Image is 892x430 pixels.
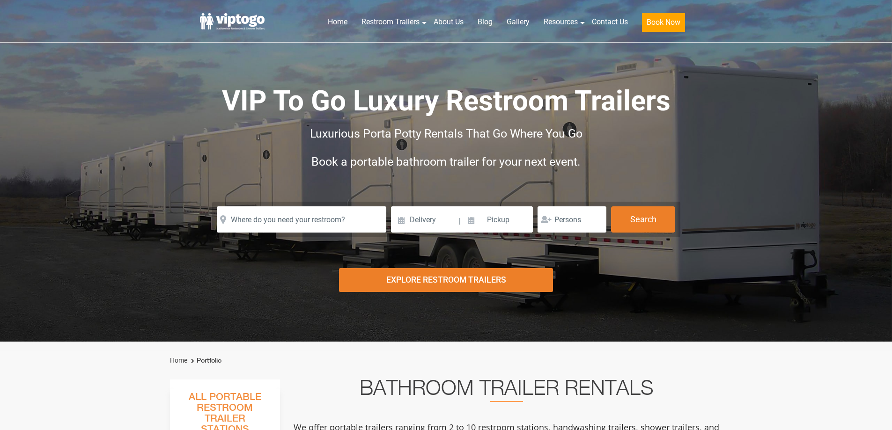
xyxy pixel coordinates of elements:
a: Gallery [500,12,537,32]
div: Explore Restroom Trailers [339,268,553,292]
span: Luxurious Porta Potty Rentals That Go Where You Go [310,127,582,140]
input: Persons [538,206,606,233]
span: Book a portable bathroom trailer for your next event. [311,155,581,168]
a: Restroom Trailers [354,12,427,32]
button: Book Now [642,13,685,32]
span: VIP To Go Luxury Restroom Trailers [222,84,671,117]
input: Where do you need your restroom? [217,206,386,233]
h2: Bathroom Trailer Rentals [293,379,721,402]
a: About Us [427,12,471,32]
li: Portfolio [189,355,221,366]
a: Blog [471,12,500,32]
a: Home [321,12,354,32]
a: Home [170,357,187,364]
a: Contact Us [585,12,635,32]
span: | [459,206,461,236]
input: Pickup [462,206,533,233]
a: Book Now [635,12,692,37]
button: Search [611,206,675,233]
input: Delivery [391,206,458,233]
a: Resources [537,12,585,32]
